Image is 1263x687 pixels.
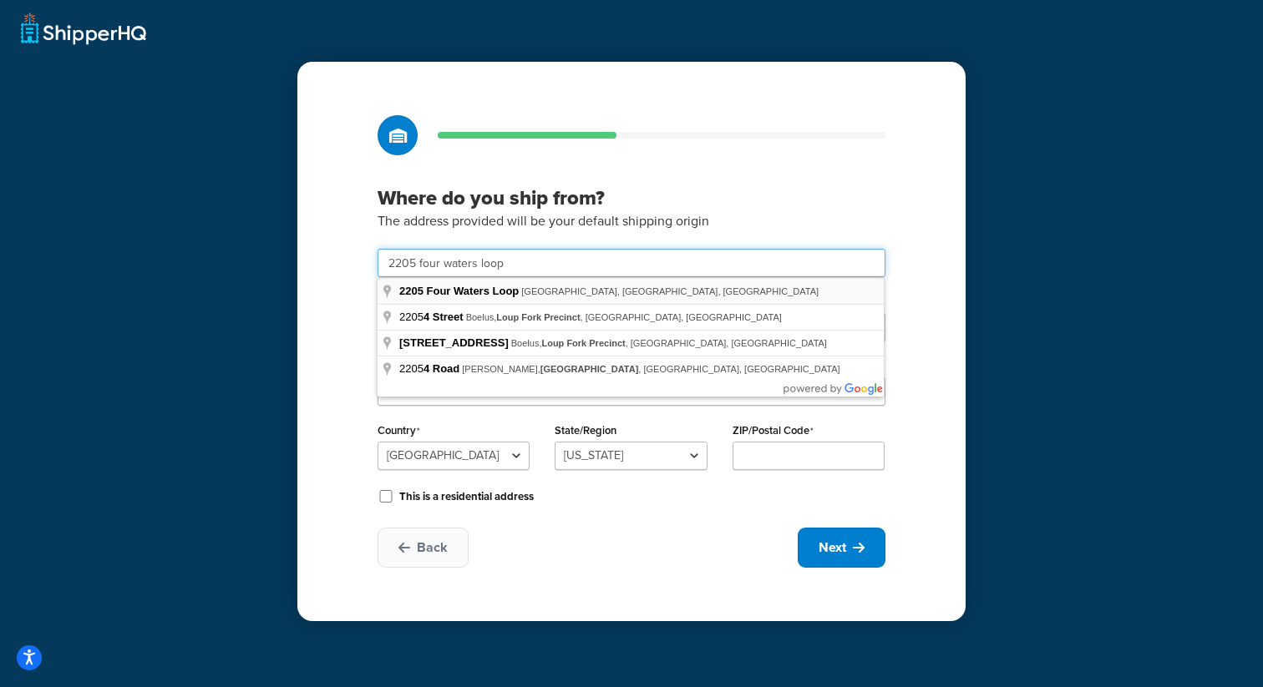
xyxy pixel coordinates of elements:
span: Next [819,538,846,557]
span: 2205 [399,311,466,323]
span: [PERSON_NAME], , [GEOGRAPHIC_DATA], [GEOGRAPHIC_DATA] [462,364,839,374]
label: This is a residential address [399,489,534,504]
span: Back [417,538,448,557]
span: 2205 [399,285,424,297]
span: Boelus, , [GEOGRAPHIC_DATA], [GEOGRAPHIC_DATA] [511,338,827,348]
p: The address provided will be your default shipping origin [378,210,885,232]
input: Start typing your address... [378,249,885,277]
span: Four Waters Loop [427,285,520,297]
span: 4 Street [424,311,464,323]
span: Loup Fork Precinct [496,312,580,322]
label: State/Region [555,424,616,437]
span: Boelus, , [GEOGRAPHIC_DATA], [GEOGRAPHIC_DATA] [466,312,782,322]
button: Back [378,528,469,568]
span: [GEOGRAPHIC_DATA] [540,364,639,374]
button: Next [798,528,885,568]
span: 2205 [399,362,462,375]
span: 4 Road [424,362,459,375]
span: [GEOGRAPHIC_DATA], [GEOGRAPHIC_DATA], [GEOGRAPHIC_DATA] [521,286,819,296]
span: Loup Fork Precinct [541,338,625,348]
h3: Where do you ship from? [378,185,885,210]
label: Country [378,424,420,437]
span: [STREET_ADDRESS] [399,336,509,349]
label: ZIP/Postal Code [733,424,814,437]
